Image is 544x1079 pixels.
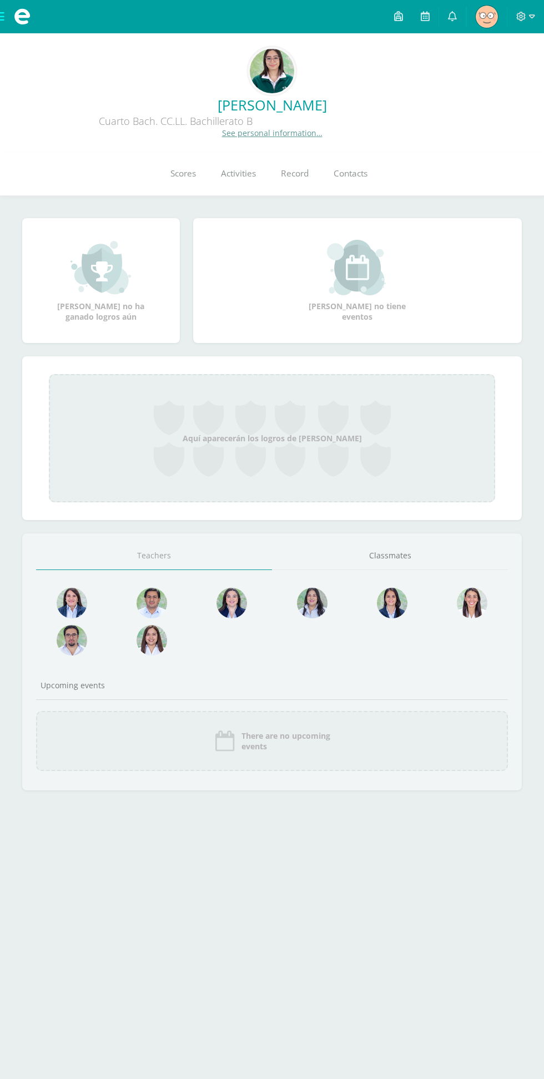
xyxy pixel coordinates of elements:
div: Upcoming events [36,680,508,690]
a: Classmates [272,542,508,570]
a: Teachers [36,542,272,570]
img: event_icon.png [214,730,236,752]
a: Activities [208,152,268,196]
img: d4e0c534ae446c0d00535d3bb96704e9.png [377,588,407,618]
a: [PERSON_NAME] [9,95,535,114]
img: d7e1be39c7a5a7a89cfb5608a6c66141.png [57,625,87,656]
span: Scores [170,168,196,179]
span: Activities [221,168,256,179]
span: Contacts [334,168,367,179]
div: [PERSON_NAME] no ha ganado logros aún [46,240,157,322]
span: There are no upcoming events [241,730,330,752]
span: Record [281,168,309,179]
img: eee7de395d5f957ef3287940225da6c4.png [250,49,294,93]
a: See personal information… [222,128,323,138]
img: 1e7bfa517bf798cc96a9d855bf172288.png [137,588,167,618]
a: Contacts [321,152,380,196]
img: 1be4a43e63524e8157c558615cd4c825.png [137,625,167,656]
img: 4477f7ca9110c21fc6bc39c35d56baaa.png [57,588,87,618]
div: [PERSON_NAME] no tiene eventos [302,240,413,322]
a: Record [268,152,321,196]
img: 38d188cc98c34aa903096de2d1c9671e.png [457,588,487,618]
div: Cuarto Bach. CC.LL. Bachillerato B [9,114,342,128]
img: d9c7b72a65e1800de1590e9465332ea1.png [476,6,498,28]
img: 1934cc27df4ca65fd091d7882280e9dd.png [297,588,328,618]
img: 468d0cd9ecfcbce804e3ccd48d13f1ad.png [216,588,247,618]
div: Aquí aparecerán los logros de [PERSON_NAME] [49,374,495,502]
img: achievement_small.png [70,240,131,295]
img: event_small.png [327,240,387,295]
a: Scores [158,152,208,196]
